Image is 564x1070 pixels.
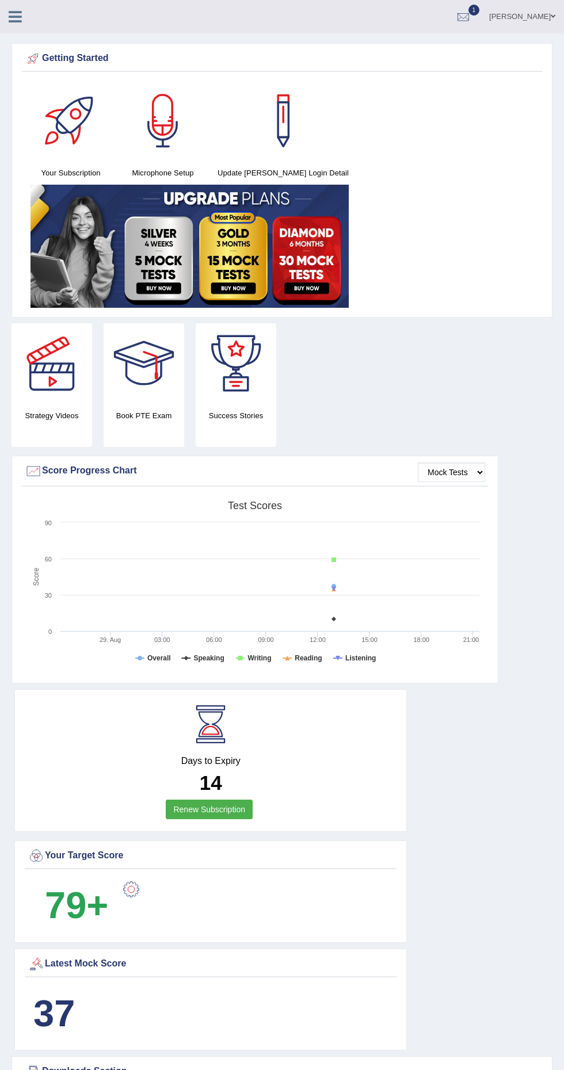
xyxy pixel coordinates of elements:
[463,636,479,643] text: 21:00
[295,654,322,662] tspan: Reading
[45,519,52,526] text: 90
[206,636,222,643] text: 06:00
[196,410,276,422] h4: Success Stories
[45,556,52,563] text: 60
[247,654,271,662] tspan: Writing
[33,992,75,1034] b: 37
[32,568,40,586] tspan: Score
[228,500,282,511] tspan: Test scores
[193,654,224,662] tspan: Speaking
[361,636,378,643] text: 15:00
[154,636,170,643] text: 03:00
[28,956,394,973] div: Latest Mock Score
[45,592,52,599] text: 30
[28,756,394,766] h4: Days to Expiry
[123,167,203,179] h4: Microphone Setup
[310,636,326,643] text: 12:00
[200,771,222,794] b: 14
[31,167,111,179] h4: Your Subscription
[12,410,92,422] h4: Strategy Videos
[45,884,108,926] b: 79+
[25,50,539,67] div: Getting Started
[413,636,429,643] text: 18:00
[147,654,171,662] tspan: Overall
[345,654,376,662] tspan: Listening
[104,410,184,422] h4: Book PTE Exam
[48,628,52,635] text: 0
[215,167,352,179] h4: Update [PERSON_NAME] Login Detail
[25,463,485,480] div: Score Progress Chart
[468,5,480,16] span: 1
[28,847,394,865] div: Your Target Score
[100,636,121,643] tspan: 29. Aug
[258,636,274,643] text: 09:00
[166,800,253,819] a: Renew Subscription
[31,185,349,308] img: small5.jpg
